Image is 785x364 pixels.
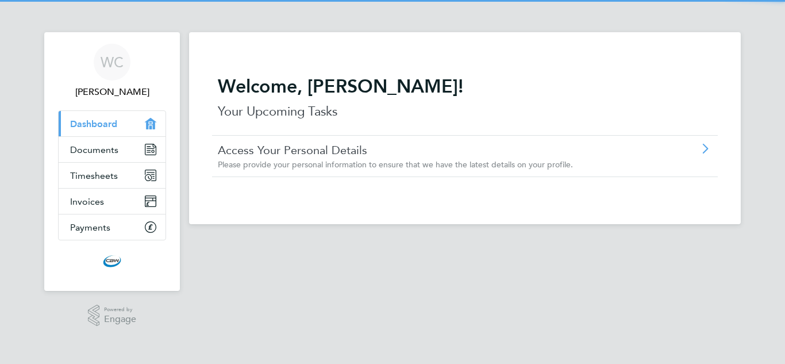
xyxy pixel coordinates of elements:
span: WC [101,55,124,70]
a: WC[PERSON_NAME] [58,44,166,99]
a: Timesheets [59,163,166,188]
span: Engage [104,315,136,324]
a: Invoices [59,189,166,214]
span: William Chikaonda [58,85,166,99]
span: Please provide your personal information to ensure that we have the latest details on your profile. [218,159,573,170]
h2: Welcome, [PERSON_NAME]! [218,75,712,98]
a: Access Your Personal Details [218,143,647,158]
span: Invoices [70,196,104,207]
a: Powered byEngage [88,305,137,327]
a: Payments [59,214,166,240]
a: Go to home page [58,252,166,270]
a: Documents [59,137,166,162]
a: Dashboard [59,111,166,136]
span: Timesheets [70,170,118,181]
nav: Main navigation [44,32,180,291]
p: Your Upcoming Tasks [218,102,712,121]
img: cbwstaffingsolutions-logo-retina.png [103,252,121,270]
span: Documents [70,144,118,155]
span: Payments [70,222,110,233]
span: Dashboard [70,118,117,129]
span: Powered by [104,305,136,315]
